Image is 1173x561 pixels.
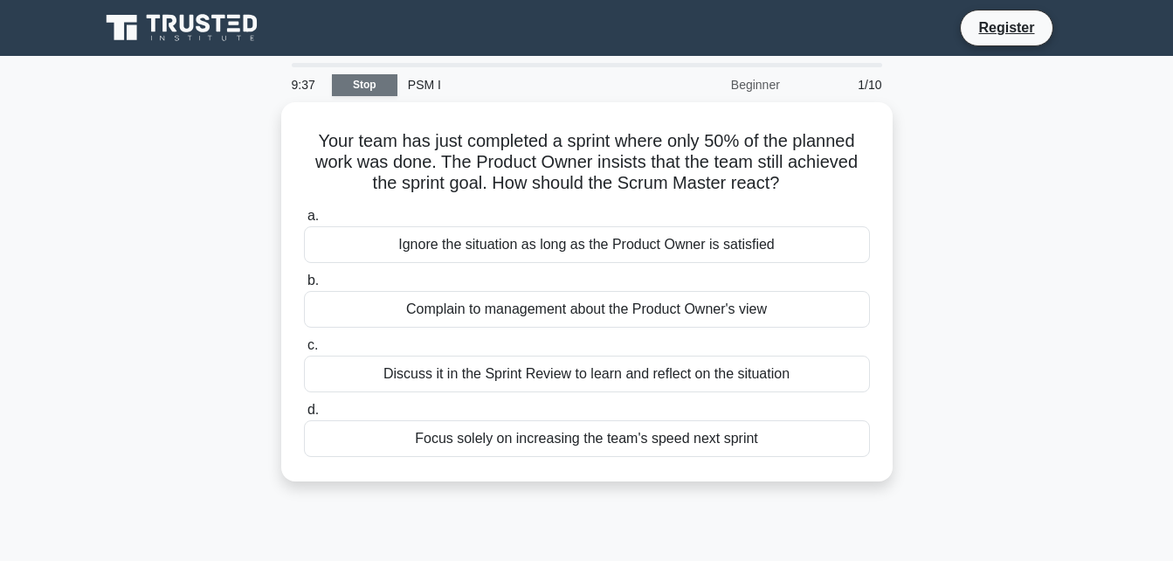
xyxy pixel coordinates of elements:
div: Beginner [638,67,790,102]
div: Complain to management about the Product Owner's view [304,291,870,328]
a: Stop [332,74,397,96]
div: 1/10 [790,67,893,102]
span: a. [307,208,319,223]
div: 9:37 [281,67,332,102]
h5: Your team has just completed a sprint where only 50% of the planned work was done. The Product Ow... [302,130,872,195]
span: c. [307,337,318,352]
div: Ignore the situation as long as the Product Owner is satisfied [304,226,870,263]
span: d. [307,402,319,417]
a: Register [968,17,1045,38]
span: b. [307,273,319,287]
div: Discuss it in the Sprint Review to learn and reflect on the situation [304,356,870,392]
div: PSM I [397,67,638,102]
div: Focus solely on increasing the team's speed next sprint [304,420,870,457]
